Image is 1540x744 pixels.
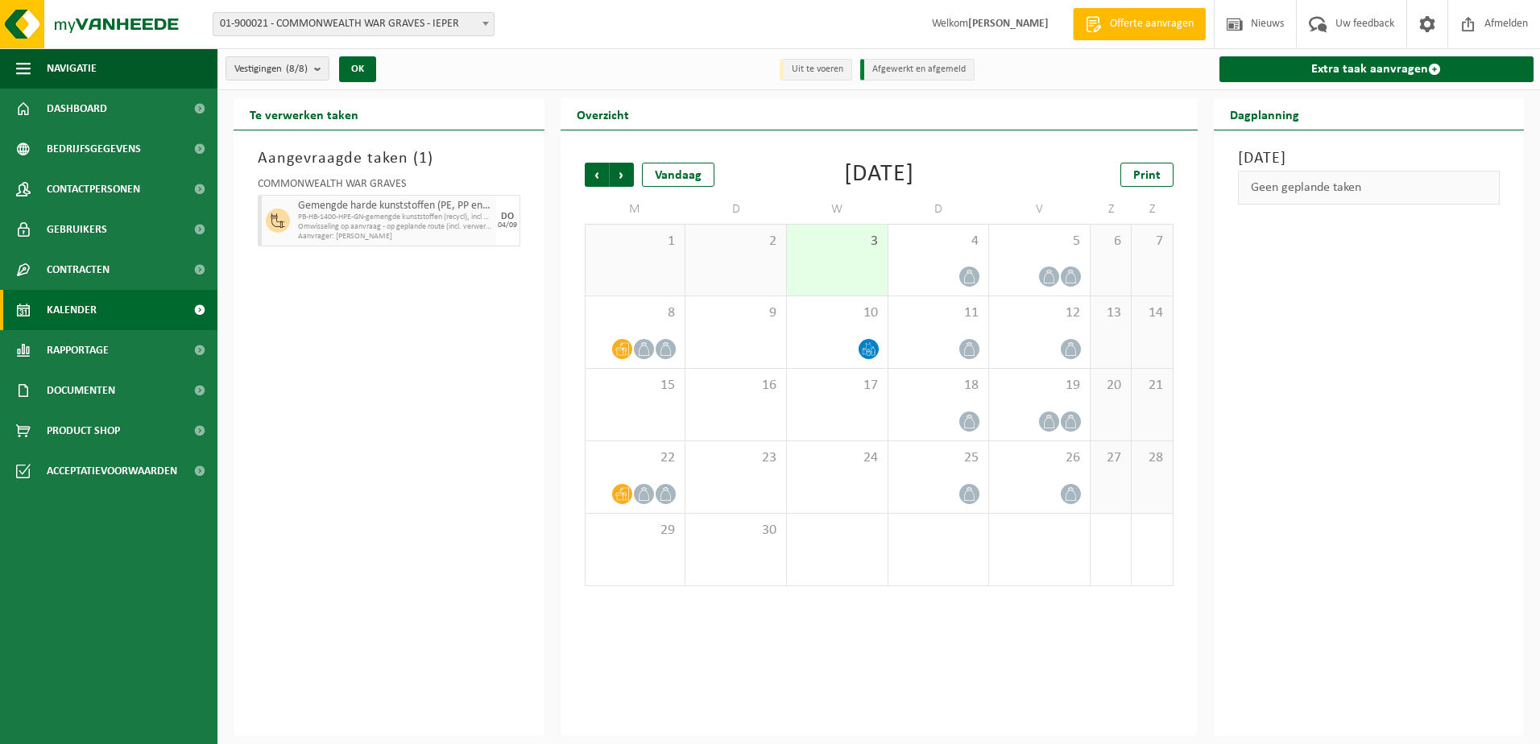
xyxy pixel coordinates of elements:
[642,163,714,187] div: Vandaag
[298,200,492,213] span: Gemengde harde kunststoffen (PE, PP en PVC), recycleerbaar (industrieel)
[1091,195,1132,224] td: Z
[594,233,677,250] span: 1
[610,163,634,187] span: Volgende
[234,98,375,130] h2: Te verwerken taken
[594,522,677,539] span: 29
[594,377,677,395] span: 15
[47,169,140,209] span: Contactpersonen
[501,212,514,221] div: DO
[1120,163,1174,187] a: Print
[968,18,1049,30] strong: [PERSON_NAME]
[997,449,1082,467] span: 26
[258,147,520,171] h3: Aangevraagde taken ( )
[693,449,778,467] span: 23
[594,449,677,467] span: 22
[860,59,975,81] li: Afgewerkt en afgemeld
[339,56,376,82] button: OK
[1099,377,1123,395] span: 20
[498,221,517,229] div: 04/09
[795,304,880,322] span: 10
[47,451,177,491] span: Acceptatievoorwaarden
[47,209,107,250] span: Gebruikers
[47,330,109,370] span: Rapportage
[585,163,609,187] span: Vorige
[47,411,120,451] span: Product Shop
[693,377,778,395] span: 16
[1238,171,1501,205] div: Geen geplande taken
[997,233,1082,250] span: 5
[1140,233,1164,250] span: 7
[1219,56,1534,82] a: Extra taak aanvragen
[896,233,981,250] span: 4
[896,304,981,322] span: 11
[693,233,778,250] span: 2
[989,195,1091,224] td: V
[795,377,880,395] span: 17
[787,195,888,224] td: W
[1140,377,1164,395] span: 21
[1238,147,1501,171] h3: [DATE]
[47,48,97,89] span: Navigatie
[1106,16,1198,32] span: Offerte aanvragen
[1073,8,1206,40] a: Offerte aanvragen
[298,213,492,222] span: PB-HB-1400-HPE-GN-gemengde kunststoffen (recycl), incl PVC
[1140,449,1164,467] span: 28
[795,449,880,467] span: 24
[47,89,107,129] span: Dashboard
[47,250,110,290] span: Contracten
[298,222,492,232] span: Omwisseling op aanvraag - op geplande route (incl. verwerking)
[286,64,308,74] count: (8/8)
[997,304,1082,322] span: 12
[896,449,981,467] span: 25
[585,195,686,224] td: M
[1133,169,1161,182] span: Print
[1132,195,1173,224] td: Z
[47,370,115,411] span: Documenten
[213,12,495,36] span: 01-900021 - COMMONWEALTH WAR GRAVES - IEPER
[258,179,520,195] div: COMMONWEALTH WAR GRAVES
[693,522,778,539] span: 30
[888,195,990,224] td: D
[226,56,329,81] button: Vestigingen(8/8)
[997,377,1082,395] span: 19
[1099,304,1123,322] span: 13
[1099,449,1123,467] span: 27
[213,13,494,35] span: 01-900021 - COMMONWEALTH WAR GRAVES - IEPER
[795,233,880,250] span: 3
[234,57,308,81] span: Vestigingen
[693,304,778,322] span: 9
[1099,233,1123,250] span: 6
[780,59,852,81] li: Uit te voeren
[1140,304,1164,322] span: 14
[844,163,914,187] div: [DATE]
[685,195,787,224] td: D
[594,304,677,322] span: 8
[1214,98,1315,130] h2: Dagplanning
[561,98,645,130] h2: Overzicht
[419,151,428,167] span: 1
[896,377,981,395] span: 18
[298,232,492,242] span: Aanvrager: [PERSON_NAME]
[47,129,141,169] span: Bedrijfsgegevens
[47,290,97,330] span: Kalender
